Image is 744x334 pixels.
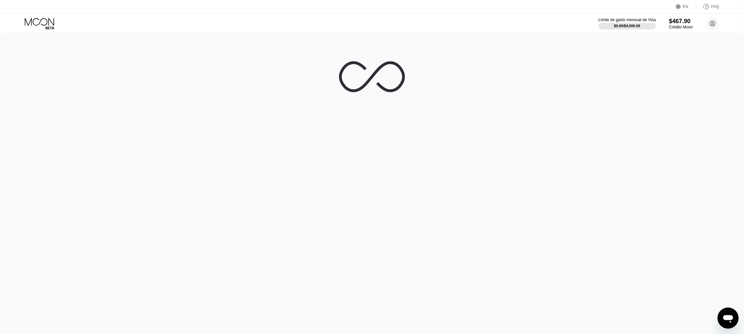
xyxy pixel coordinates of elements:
div: Límite de gasto mensual de Visa$0.00/$4,000.00 [598,18,656,29]
iframe: Botón para iniciar la ventana de mensajería [718,308,739,329]
div: Límite de gasto mensual de Visa [598,18,656,22]
div: EN [676,3,696,10]
div: $467.90Crédito Moon [669,18,693,29]
div: EN [683,4,689,9]
div: Crédito Moon [669,25,693,29]
div: $0.00 / $4,000.00 [614,24,640,28]
div: FAQ [711,4,719,9]
div: $467.90 [669,18,693,25]
div: FAQ [696,3,719,10]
